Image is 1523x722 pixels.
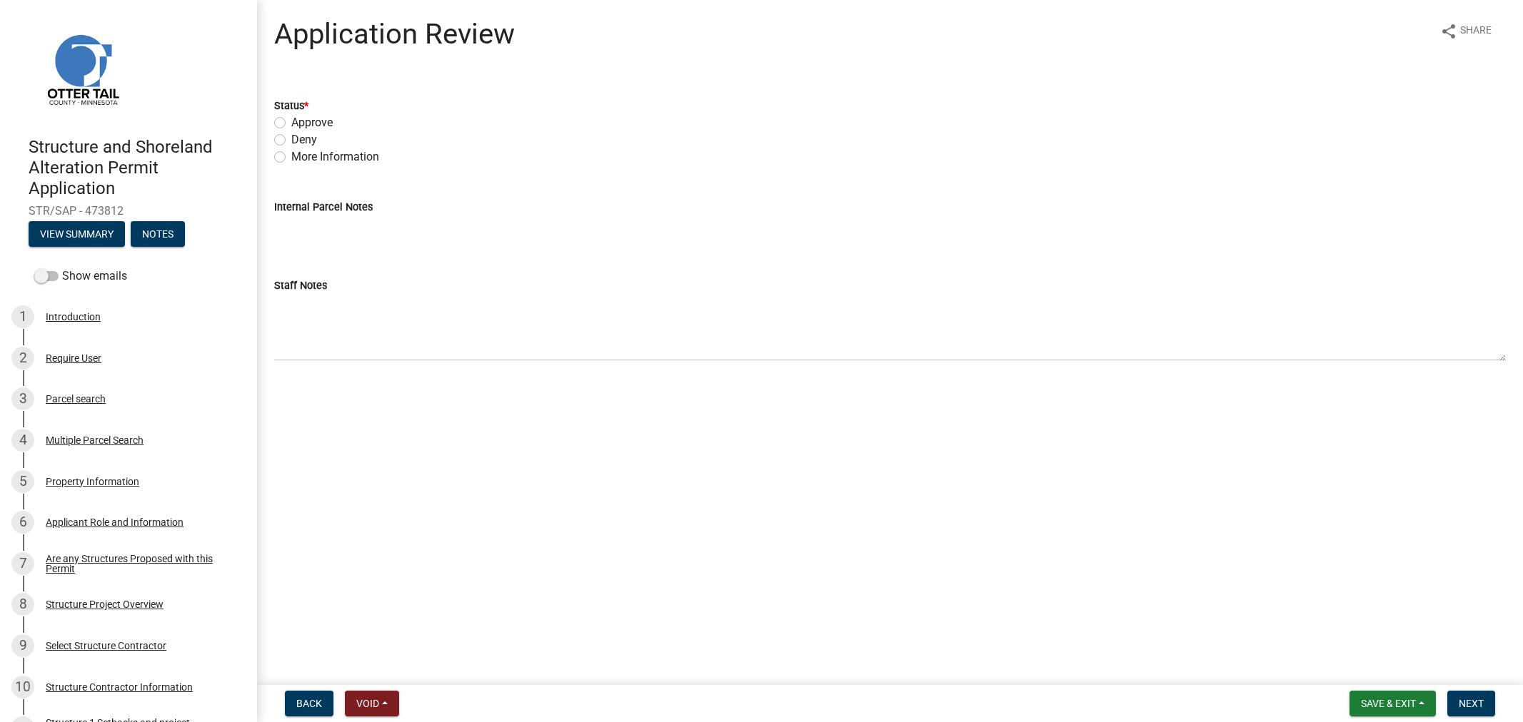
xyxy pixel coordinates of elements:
[296,698,322,709] span: Back
[291,131,317,148] label: Deny
[11,347,34,370] div: 2
[46,353,101,363] div: Require User
[291,114,333,131] label: Approve
[34,268,127,285] label: Show emails
[46,394,106,404] div: Parcel search
[46,312,101,322] div: Introduction
[11,593,34,616] div: 8
[131,230,185,241] wm-modal-confirm: Notes
[1459,698,1484,709] span: Next
[345,691,399,716] button: Void
[11,511,34,534] div: 6
[29,204,228,218] span: STR/SAP - 473812
[46,682,193,692] div: Structure Contractor Information
[1460,23,1492,40] span: Share
[11,634,34,657] div: 9
[1447,691,1495,716] button: Next
[131,221,185,247] button: Notes
[46,599,164,609] div: Structure Project Overview
[1349,691,1436,716] button: Save & Exit
[46,435,144,445] div: Multiple Parcel Search
[11,305,34,328] div: 1
[285,691,333,716] button: Back
[11,387,34,410] div: 3
[274,203,373,213] label: Internal Parcel Notes
[356,698,379,709] span: Void
[1361,698,1416,709] span: Save & Exit
[46,517,184,527] div: Applicant Role and Information
[29,221,125,247] button: View Summary
[11,470,34,493] div: 5
[29,230,125,241] wm-modal-confirm: Summary
[1440,23,1457,40] i: share
[11,676,34,698] div: 10
[291,148,379,166] label: More Information
[274,101,308,111] label: Status
[29,137,246,198] h4: Structure and Shoreland Alteration Permit Application
[274,281,327,291] label: Staff Notes
[46,554,234,574] div: Are any Structures Proposed with this Permit
[46,641,166,651] div: Select Structure Contractor
[11,429,34,452] div: 4
[274,17,515,51] h1: Application Review
[29,15,136,122] img: Otter Tail County, Minnesota
[1429,17,1503,45] button: shareShare
[11,552,34,575] div: 7
[46,477,139,487] div: Property Information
